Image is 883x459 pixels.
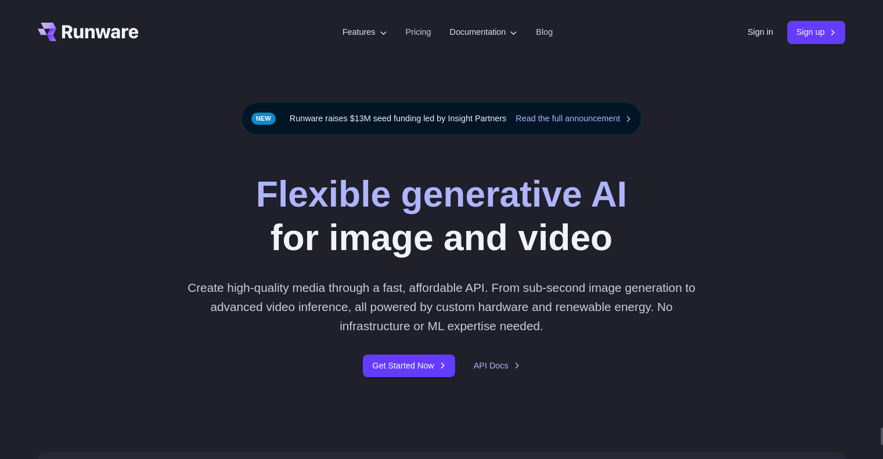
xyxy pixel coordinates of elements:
strong: Flexible generative AI [256,174,627,214]
a: Go to / [38,23,139,41]
a: API Docs [474,359,520,373]
a: Pricing [406,26,431,39]
a: Read the full announcement [516,112,632,125]
a: Sign in [748,26,773,39]
div: Runware raises $13M seed funding led by Insight Partners [242,102,642,135]
p: Create high-quality media through a fast, affordable API. From sub-second image generation to adv... [183,278,700,336]
a: Sign up [787,21,846,44]
a: Get Started Now [363,355,455,377]
label: Documentation [450,26,518,39]
label: Features [343,26,387,39]
h1: for image and video [256,172,627,259]
a: Blog [536,26,553,39]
